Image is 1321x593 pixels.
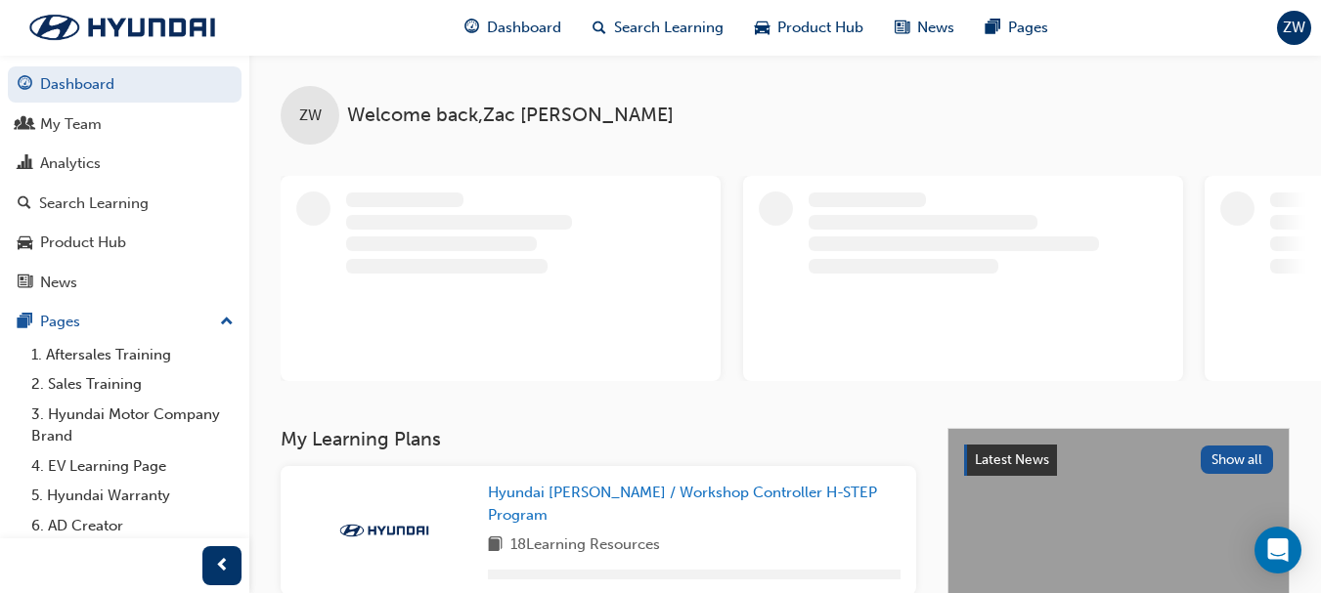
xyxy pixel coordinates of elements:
span: car-icon [755,16,770,40]
a: 5. Hyundai Warranty [23,481,242,511]
a: Product Hub [8,225,242,261]
a: guage-iconDashboard [449,8,577,48]
a: 1. Aftersales Training [23,340,242,370]
span: ZW [299,105,322,127]
button: Show all [1201,445,1274,474]
span: search-icon [593,16,606,40]
img: Trak [330,521,438,540]
span: ZW [1283,17,1305,39]
span: news-icon [895,16,909,40]
a: 6. AD Creator [23,511,242,541]
img: Trak [10,7,235,48]
span: guage-icon [464,16,479,40]
button: DashboardMy TeamAnalyticsSearch LearningProduct HubNews [8,63,242,304]
span: Latest News [975,451,1049,468]
div: Search Learning [39,192,149,215]
span: chart-icon [18,155,32,173]
a: 3. Hyundai Motor Company Brand [23,400,242,451]
span: Dashboard [487,17,561,39]
span: news-icon [18,275,32,292]
span: people-icon [18,116,32,134]
span: News [917,17,954,39]
a: Hyundai [PERSON_NAME] / Workshop Controller H-STEP Program [488,482,901,526]
span: Welcome back , Zac [PERSON_NAME] [347,105,674,127]
a: 4. EV Learning Page [23,451,242,482]
button: ZW [1277,11,1311,45]
span: book-icon [488,533,503,558]
a: Latest NewsShow all [964,445,1273,476]
div: Open Intercom Messenger [1255,527,1301,573]
span: prev-icon [215,554,230,578]
span: pages-icon [18,314,32,331]
div: Analytics [40,152,101,175]
a: search-iconSearch Learning [577,8,739,48]
button: Pages [8,304,242,340]
a: Analytics [8,146,242,182]
a: Dashboard [8,66,242,103]
a: Search Learning [8,186,242,222]
a: My Team [8,106,242,143]
h3: My Learning Plans [281,428,916,450]
span: guage-icon [18,76,32,94]
span: car-icon [18,234,32,252]
a: News [8,265,242,301]
span: Search Learning [614,17,724,39]
span: Hyundai [PERSON_NAME] / Workshop Controller H-STEP Program [488,484,877,524]
a: pages-iconPages [970,8,1064,48]
div: News [40,272,77,294]
span: pages-icon [986,16,1000,40]
span: Product Hub [777,17,863,39]
a: car-iconProduct Hub [739,8,879,48]
a: news-iconNews [879,8,970,48]
span: Pages [1008,17,1048,39]
div: Pages [40,311,80,333]
span: up-icon [220,310,234,335]
div: My Team [40,113,102,136]
span: 18 Learning Resources [510,533,660,558]
div: Product Hub [40,232,126,254]
a: 2. Sales Training [23,369,242,400]
span: search-icon [18,195,31,213]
